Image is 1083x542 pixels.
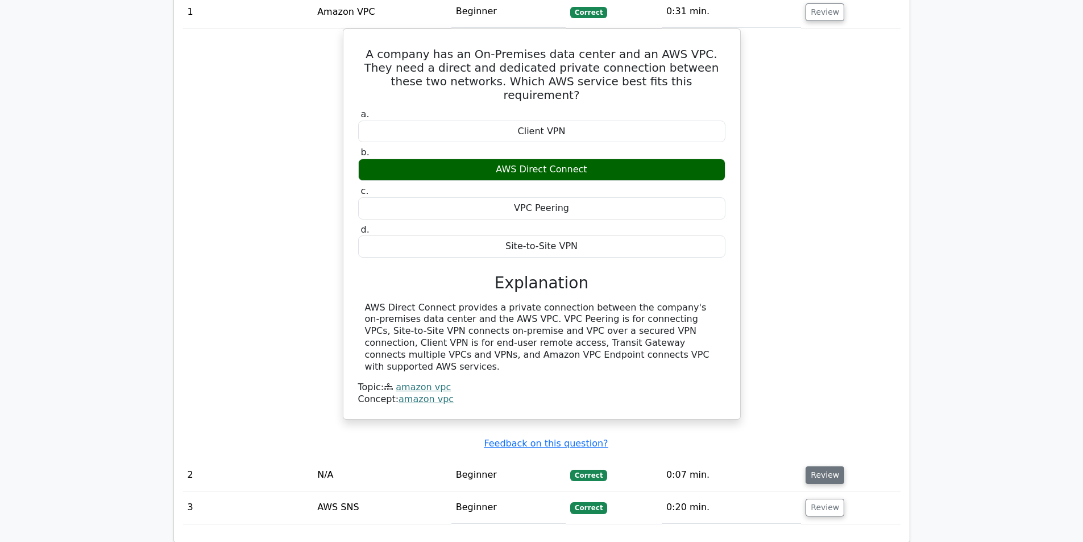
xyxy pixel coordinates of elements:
span: a. [361,109,370,119]
span: Correct [570,7,607,18]
td: 0:07 min. [662,459,801,491]
button: Review [806,466,844,484]
td: 3 [183,491,313,524]
div: Concept: [358,394,725,406]
div: AWS Direct Connect [358,159,725,181]
button: Review [806,3,844,21]
span: Correct [570,470,607,481]
span: b. [361,147,370,158]
div: Topic: [358,382,725,394]
td: 2 [183,459,313,491]
a: amazon vpc [399,394,454,404]
div: Site-to-Site VPN [358,235,725,258]
h3: Explanation [365,274,719,293]
a: Feedback on this question? [484,438,608,449]
span: c. [361,185,369,196]
div: AWS Direct Connect provides a private connection between the company's on-premises data center an... [365,302,719,373]
td: N/A [313,459,451,491]
td: Beginner [451,459,566,491]
h5: A company has an On-Premises data center and an AWS VPC. They need a direct and dedicated private... [357,47,727,102]
div: VPC Peering [358,197,725,220]
td: 0:20 min. [662,491,801,524]
a: amazon vpc [396,382,451,392]
button: Review [806,499,844,516]
span: d. [361,224,370,235]
td: Beginner [451,491,566,524]
span: Correct [570,502,607,514]
div: Client VPN [358,121,725,143]
td: AWS SNS [313,491,451,524]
